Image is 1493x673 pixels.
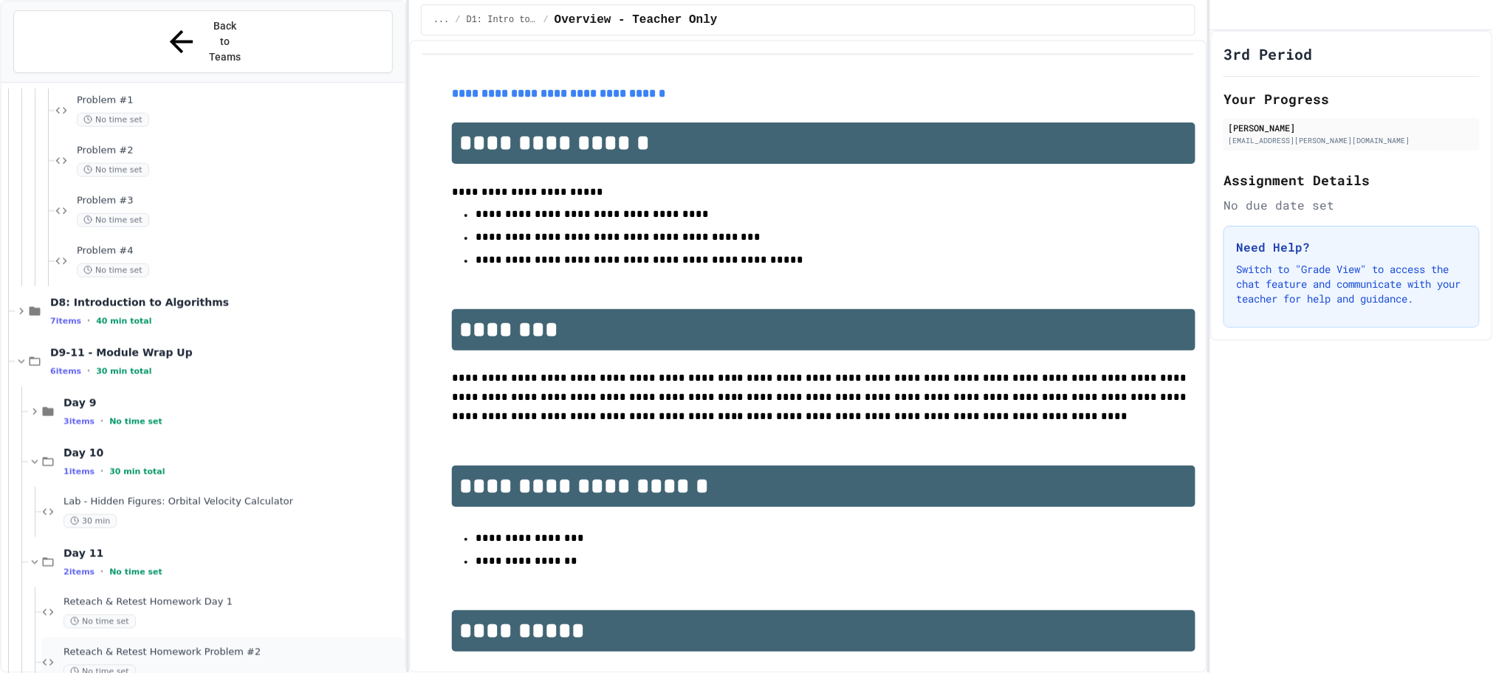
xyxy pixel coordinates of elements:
h1: 3rd Period [1223,44,1312,64]
span: Lab - Hidden Figures: Orbital Velocity Calculator [64,496,402,508]
span: No time set [77,213,149,227]
h3: Need Help? [1236,238,1467,256]
span: Problem #1 [77,94,402,107]
span: D1: Intro to APCSA [467,14,538,26]
span: Reteach & Retest Homework Problem #2 [64,646,402,659]
span: Day 10 [64,446,402,460]
span: Back to Teams [207,18,242,65]
span: • [100,415,103,427]
span: No time set [77,263,149,277]
span: Problem #4 [77,245,402,258]
div: [EMAIL_ADDRESS][PERSON_NAME][DOMAIN_NAME] [1228,135,1475,146]
span: No time set [109,417,162,427]
span: No time set [64,615,136,629]
span: / [455,14,460,26]
p: Switch to "Grade View" to access the chat feature and communicate with your teacher for help and ... [1236,262,1467,306]
span: 6 items [50,367,81,376]
span: 3 items [64,417,95,427]
span: D8: Introduction to Algorithms [50,296,402,309]
span: No time set [77,113,149,127]
span: 40 min total [96,317,151,326]
span: 30 min [64,514,117,528]
span: • [100,466,103,477]
span: • [87,365,90,377]
span: • [87,315,90,327]
span: Overview - Teacher Only [555,11,718,29]
span: 1 items [64,467,95,477]
div: No due date set [1223,196,1480,214]
span: • [100,566,103,578]
span: 2 items [64,567,95,577]
span: 7 items [50,317,81,326]
span: Day 11 [64,547,402,560]
span: / [543,14,549,26]
span: Day 9 [64,396,402,410]
span: ... [433,14,450,26]
span: No time set [109,567,162,577]
span: No time set [77,163,149,177]
span: Problem #2 [77,145,402,157]
span: Problem #3 [77,195,402,207]
div: [PERSON_NAME] [1228,121,1475,134]
h2: Your Progress [1223,89,1480,109]
span: Reteach & Retest Homework Day 1 [64,596,402,609]
span: D9-11 - Module Wrap Up [50,346,402,359]
h2: Assignment Details [1223,170,1480,190]
span: 30 min total [109,467,165,477]
button: Back to Teams [13,10,393,73]
span: 30 min total [96,367,151,376]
